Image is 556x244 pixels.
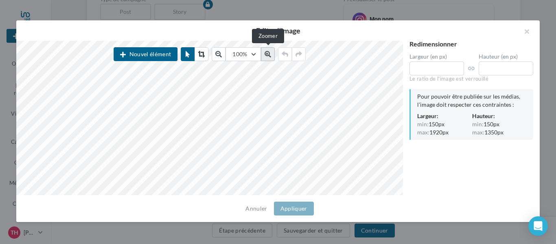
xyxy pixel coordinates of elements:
[417,112,472,120] div: Largeur:
[417,130,429,135] span: max:
[417,120,472,128] div: 150px
[409,41,533,47] div: Redimensionner
[252,29,284,43] div: Zoomer
[472,121,484,127] span: min:
[242,204,270,213] button: Annuler
[29,27,527,34] h2: Editer l'image
[274,202,314,215] button: Appliquer
[472,130,484,135] span: max:
[114,47,177,61] button: Nouvel élément
[417,128,472,136] div: 1920px
[472,112,527,120] div: Hauteur:
[409,75,533,83] div: Le ratio de l'image est verrouillé
[472,128,527,136] div: 1350px
[225,47,260,61] button: 100%
[528,216,548,236] div: Open Intercom Messenger
[472,120,527,128] div: 150px
[409,54,464,59] label: Largeur (en px)
[479,54,533,59] label: Hauteur (en px)
[417,121,429,127] span: min:
[417,92,527,109] div: Pour pouvoir être publiée sur les médias, l'image doit respecter ces contraintes :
